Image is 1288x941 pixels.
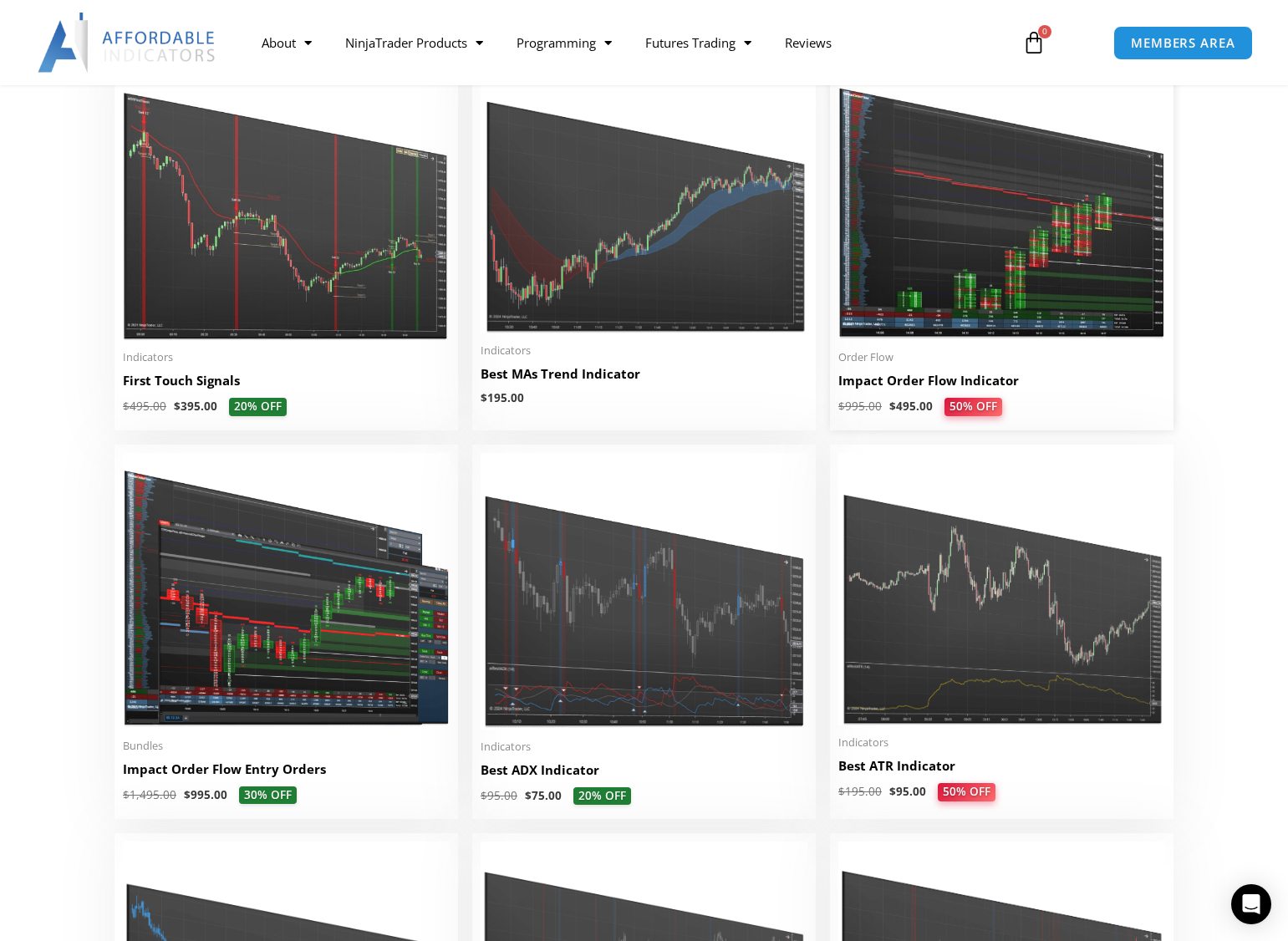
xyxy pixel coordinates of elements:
[481,343,807,358] span: Indicators
[481,390,487,405] span: $
[123,372,450,389] h2: First Touch Signals
[481,788,487,803] span: $
[239,786,297,805] span: 30% OFF
[481,761,807,779] h2: Best ADX Indicator
[123,372,450,398] a: First Touch Signals
[944,398,1002,416] span: 50% OFF
[245,23,328,62] a: About
[38,13,217,73] img: LogoAI | Affordable Indicators – NinjaTrader
[889,784,896,799] span: $
[1038,25,1051,38] span: 0
[184,787,191,802] span: $
[123,760,450,786] a: Impact Order Flow Entry Orders
[838,350,1165,364] span: Order Flow
[838,735,1165,750] span: Indicators
[123,760,450,778] h2: Impact Order Flow Entry Orders
[629,23,768,62] a: Futures Trading
[768,23,848,62] a: Reviews
[481,365,807,383] h2: Best MAs Trend Indicator
[481,453,807,730] img: Best ADX Indicator
[123,399,166,414] bdi: 495.00
[245,23,1005,62] nav: Menu
[889,399,896,414] span: $
[481,59,807,333] img: Best MAs Trend Indicator
[838,757,1165,783] a: Best ATR Indicator
[889,399,933,414] bdi: 495.00
[229,398,287,416] span: 20% OFF
[838,399,845,414] span: $
[123,59,450,340] img: First Touch Signals 1
[123,350,450,364] span: Indicators
[481,761,807,787] a: Best ADX Indicator
[184,787,227,802] bdi: 995.00
[1131,37,1235,49] span: MEMBERS AREA
[938,783,995,801] span: 50% OFF
[838,59,1165,340] img: OrderFlow 2
[838,372,1165,389] h2: Impact Order Flow Indicator
[889,784,926,799] bdi: 95.00
[481,365,807,391] a: Best MAs Trend Indicator
[525,788,562,803] bdi: 75.00
[174,399,181,414] span: $
[838,784,845,799] span: $
[481,740,807,754] span: Indicators
[838,372,1165,398] a: Impact Order Flow Indicator
[123,453,450,729] img: Impact Order Flow Entry Orders
[838,453,1165,726] img: Best ATR Indicator
[481,788,517,803] bdi: 95.00
[481,390,524,405] bdi: 195.00
[838,784,882,799] bdi: 195.00
[123,739,450,753] span: Bundles
[174,399,217,414] bdi: 395.00
[123,787,176,802] bdi: 1,495.00
[525,788,532,803] span: $
[838,757,1165,775] h2: Best ATR Indicator
[123,787,130,802] span: $
[997,18,1071,67] a: 0
[123,399,130,414] span: $
[500,23,629,62] a: Programming
[573,787,631,806] span: 20% OFF
[1113,26,1253,60] a: MEMBERS AREA
[328,23,500,62] a: NinjaTrader Products
[838,399,882,414] bdi: 995.00
[1231,884,1271,924] div: Open Intercom Messenger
